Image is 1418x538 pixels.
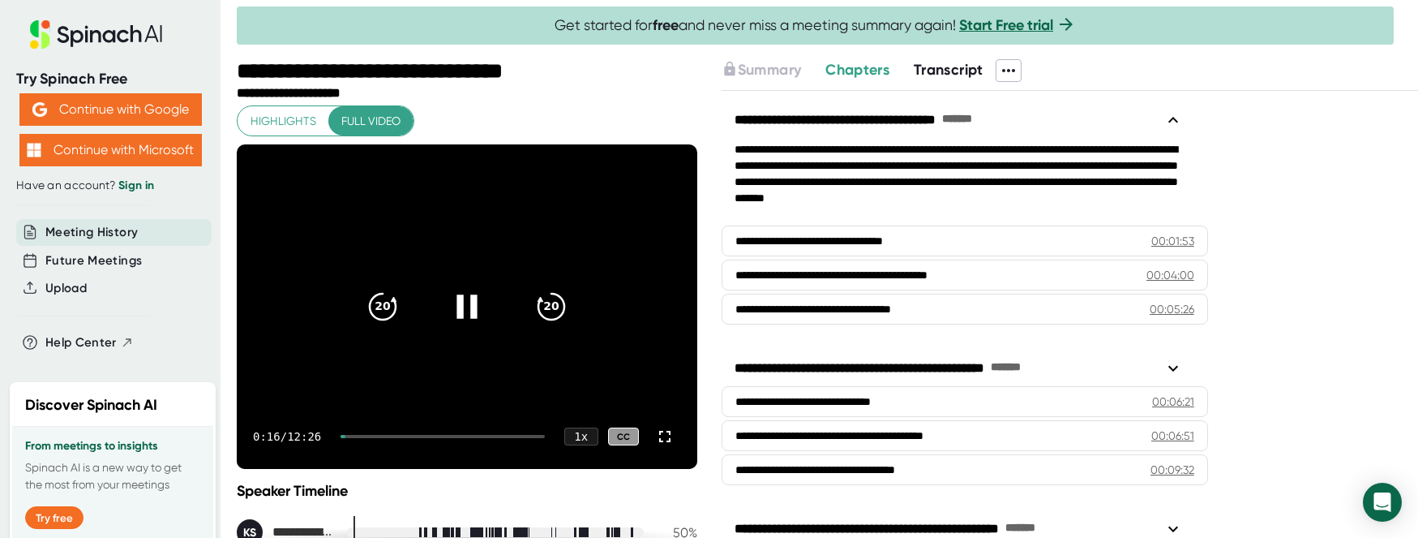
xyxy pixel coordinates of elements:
button: Full video [328,106,413,136]
button: Help Center [45,334,134,352]
div: 1 x [564,428,598,445]
div: Upgrade to access [722,59,825,82]
span: Get started for and never miss a meeting summary again! [555,16,1076,35]
h2: Discover Spinach AI [25,394,157,416]
div: Speaker Timeline [237,482,697,500]
div: 00:09:32 [1150,462,1194,478]
div: CC [608,428,639,446]
div: Try Spinach Free [16,70,204,88]
a: Start Free trial [959,16,1053,34]
span: Transcript [914,61,983,79]
div: 00:06:21 [1152,394,1194,410]
span: Summary [738,61,801,79]
button: Upload [45,279,87,298]
span: Chapters [825,61,889,79]
div: Open Intercom Messenger [1363,483,1402,522]
button: Future Meetings [45,252,142,270]
button: Transcript [914,59,983,81]
span: Highlights [251,111,316,131]
img: Aehbyd4JwY73AAAAAElFTkSuQmCC [32,102,47,117]
b: free [653,16,679,34]
span: Full video [341,111,401,131]
div: 00:01:53 [1151,233,1194,249]
button: Continue with Google [19,93,202,126]
h3: From meetings to insights [25,440,200,453]
button: Meeting History [45,223,138,242]
button: Summary [722,59,801,81]
button: Try free [25,506,84,529]
div: 00:06:51 [1151,428,1194,444]
a: Sign in [118,179,154,192]
button: Chapters [825,59,889,81]
div: 00:04:00 [1146,267,1194,283]
div: 0:16 / 12:26 [253,430,321,443]
button: Highlights [238,106,329,136]
div: Have an account? [16,179,204,193]
p: Spinach AI is a new way to get the most from your meetings [25,459,200,493]
span: Help Center [45,334,117,352]
div: 00:05:26 [1150,301,1194,317]
button: Continue with Microsoft [19,134,202,166]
